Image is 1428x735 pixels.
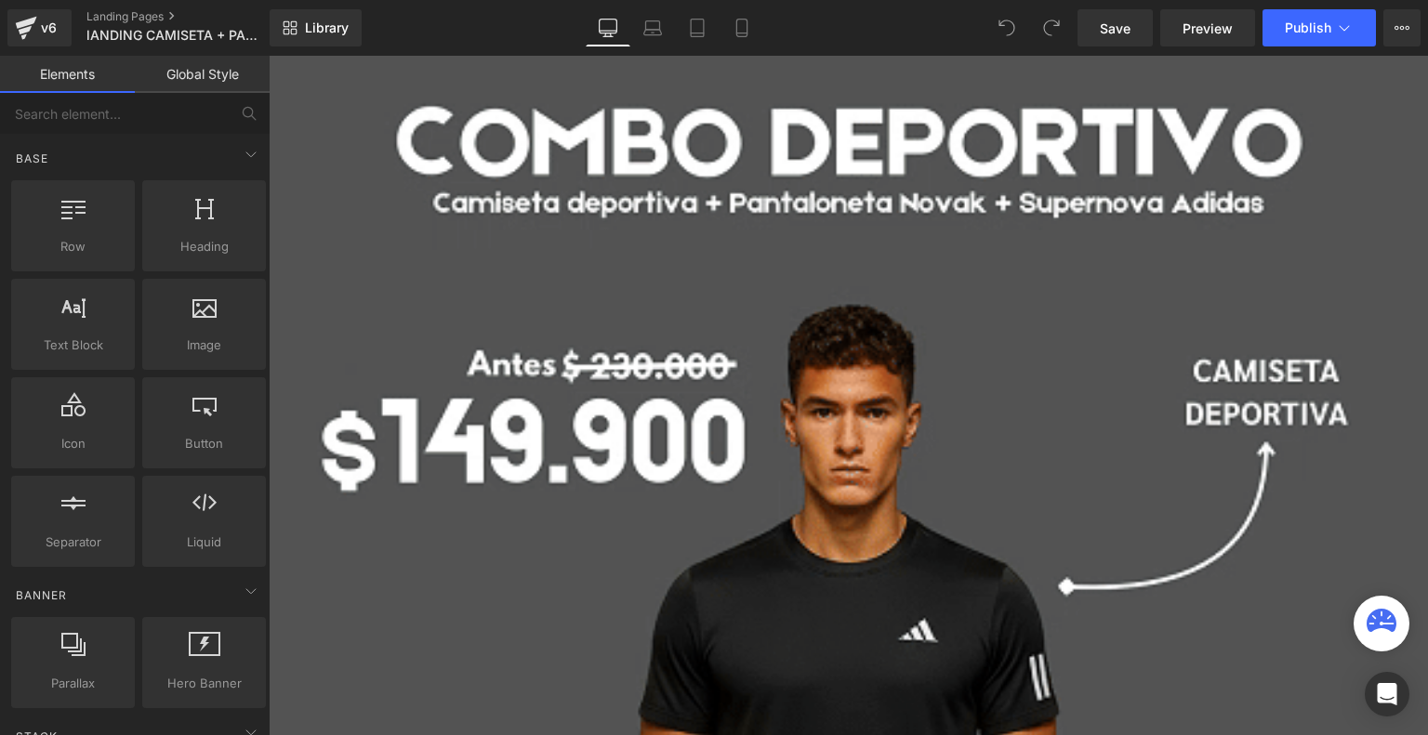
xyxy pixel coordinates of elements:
span: Heading [148,237,260,256]
a: Preview [1160,9,1255,46]
a: New Library [270,9,362,46]
span: Separator [17,532,129,552]
a: Desktop [586,9,630,46]
div: v6 [37,16,60,40]
span: Preview [1183,19,1233,38]
a: v6 [7,9,72,46]
span: Parallax [17,674,129,693]
span: Publish [1285,20,1331,35]
a: Laptop [630,9,675,46]
div: Open Intercom Messenger [1365,672,1409,716]
span: Text Block [17,335,129,355]
span: Icon [17,434,129,453]
span: Button [148,434,260,453]
a: Mobile [720,9,764,46]
button: Undo [988,9,1025,46]
span: Row [17,237,129,256]
a: Landing Pages [86,9,300,24]
a: Global Style [135,56,270,93]
button: Publish [1263,9,1376,46]
span: Liquid [148,532,260,552]
span: Save [1100,19,1130,38]
span: lANDING CAMISETA + PANTALONETA + ZAPATOS [86,28,265,43]
span: Image [148,335,260,355]
span: Library [305,20,349,36]
span: Hero Banner [148,674,260,693]
button: More [1383,9,1421,46]
span: Base [14,150,50,167]
a: Tablet [675,9,720,46]
span: Banner [14,586,69,604]
button: Redo [1033,9,1070,46]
